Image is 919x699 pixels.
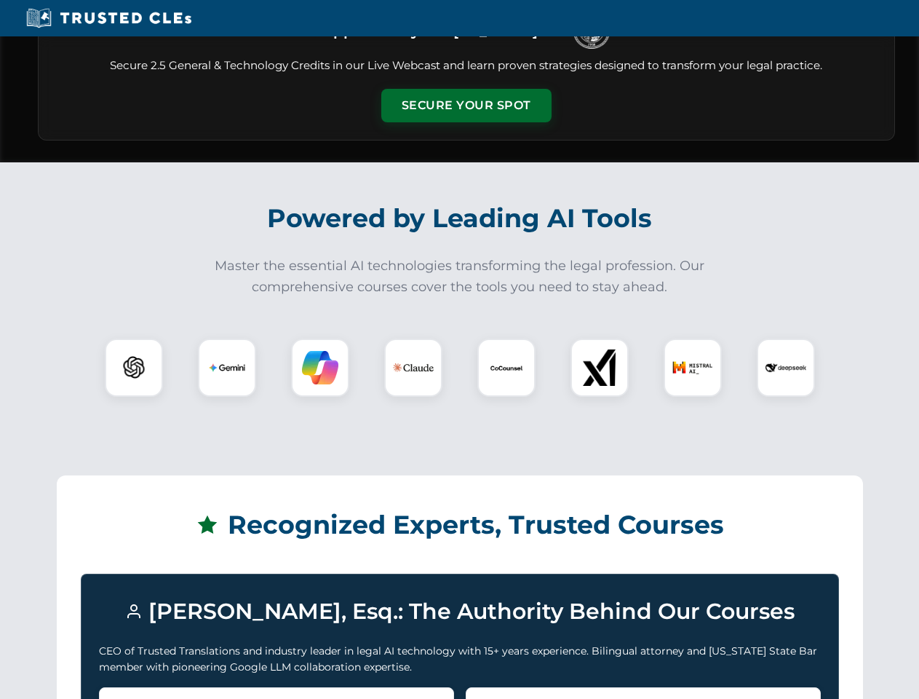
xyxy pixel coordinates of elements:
[570,339,629,397] div: xAI
[56,58,877,74] p: Secure 2.5 General & Technology Credits in our Live Webcast and learn proven strategies designed ...
[765,347,806,388] img: DeepSeek Logo
[205,256,715,298] p: Master the essential AI technologies transforming the legal profession. Our comprehensive courses...
[757,339,815,397] div: DeepSeek
[113,347,155,389] img: ChatGPT Logo
[381,89,552,122] button: Secure Your Spot
[393,347,434,388] img: Claude Logo
[664,339,722,397] div: Mistral AI
[488,349,525,386] img: CoCounsel Logo
[99,592,821,631] h3: [PERSON_NAME], Esq.: The Authority Behind Our Courses
[22,7,196,29] img: Trusted CLEs
[81,499,839,550] h2: Recognized Experts, Trusted Courses
[99,643,821,676] p: CEO of Trusted Translations and industry leader in legal AI technology with 15+ years experience....
[105,339,163,397] div: ChatGPT
[672,347,713,388] img: Mistral AI Logo
[302,349,338,386] img: Copilot Logo
[57,193,863,244] h2: Powered by Leading AI Tools
[291,339,349,397] div: Copilot
[198,339,256,397] div: Gemini
[384,339,442,397] div: Claude
[477,339,536,397] div: CoCounsel
[581,349,618,386] img: xAI Logo
[209,349,245,386] img: Gemini Logo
